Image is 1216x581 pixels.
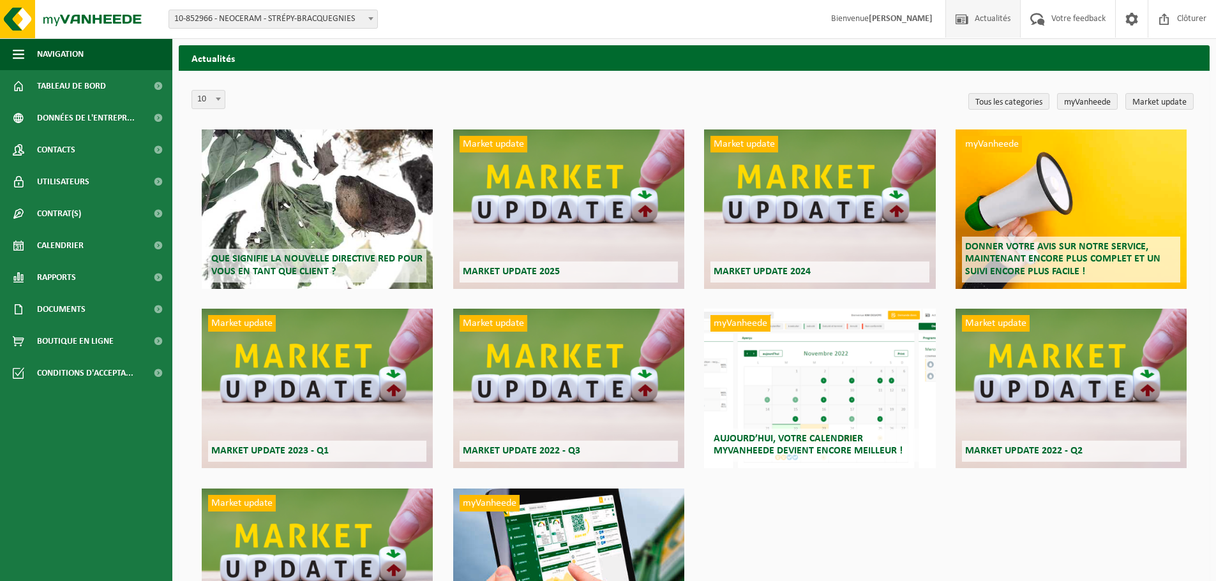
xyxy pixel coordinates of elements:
[37,357,133,389] span: Conditions d'accepta...
[460,136,527,152] span: Market update
[962,315,1030,332] span: Market update
[463,446,580,456] span: Market update 2022 - Q3
[192,91,225,108] span: 10
[453,309,684,468] a: Market update Market update 2022 - Q3
[37,102,135,134] span: Données de l'entrepr...
[37,293,86,325] span: Documents
[463,267,560,277] span: Market update 2025
[169,10,378,29] span: 10-852966 - NEOCERAM - STRÉPY-BRACQUEGNIES
[710,136,778,152] span: Market update
[1125,93,1194,110] a: Market update
[965,446,1083,456] span: Market update 2022 - Q2
[37,38,84,70] span: Navigation
[37,325,114,357] span: Boutique en ligne
[453,129,684,289] a: Market update Market update 2025
[956,129,1187,289] a: myVanheede Donner votre avis sur notre service, maintenant encore plus complet et un suivi encore...
[460,315,527,332] span: Market update
[37,261,76,293] span: Rapports
[169,10,377,28] span: 10-852966 - NEOCERAM - STRÉPY-BRACQUEGNIES
[1057,93,1118,110] a: myVanheede
[211,446,329,456] span: Market update 2023 - Q1
[37,198,81,230] span: Contrat(s)
[704,129,935,289] a: Market update Market update 2024
[37,70,106,102] span: Tableau de bord
[869,14,933,24] strong: [PERSON_NAME]
[968,93,1049,110] a: Tous les categories
[208,315,276,332] span: Market update
[191,90,225,109] span: 10
[714,434,903,456] span: Aujourd’hui, votre calendrier myVanheede devient encore meilleur !
[710,315,770,332] span: myVanheede
[704,309,935,468] a: myVanheede Aujourd’hui, votre calendrier myVanheede devient encore meilleur !
[956,309,1187,468] a: Market update Market update 2022 - Q2
[208,495,276,511] span: Market update
[965,242,1160,276] span: Donner votre avis sur notre service, maintenant encore plus complet et un suivi encore plus facile !
[962,136,1022,152] span: myVanheede
[202,129,433,289] a: Que signifie la nouvelle directive RED pour vous en tant que client ?
[714,267,811,277] span: Market update 2024
[37,134,75,166] span: Contacts
[460,495,520,511] span: myVanheede
[202,309,433,468] a: Market update Market update 2023 - Q1
[179,45,1210,70] h2: Actualités
[37,166,89,198] span: Utilisateurs
[37,230,84,261] span: Calendrier
[211,254,423,276] span: Que signifie la nouvelle directive RED pour vous en tant que client ?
